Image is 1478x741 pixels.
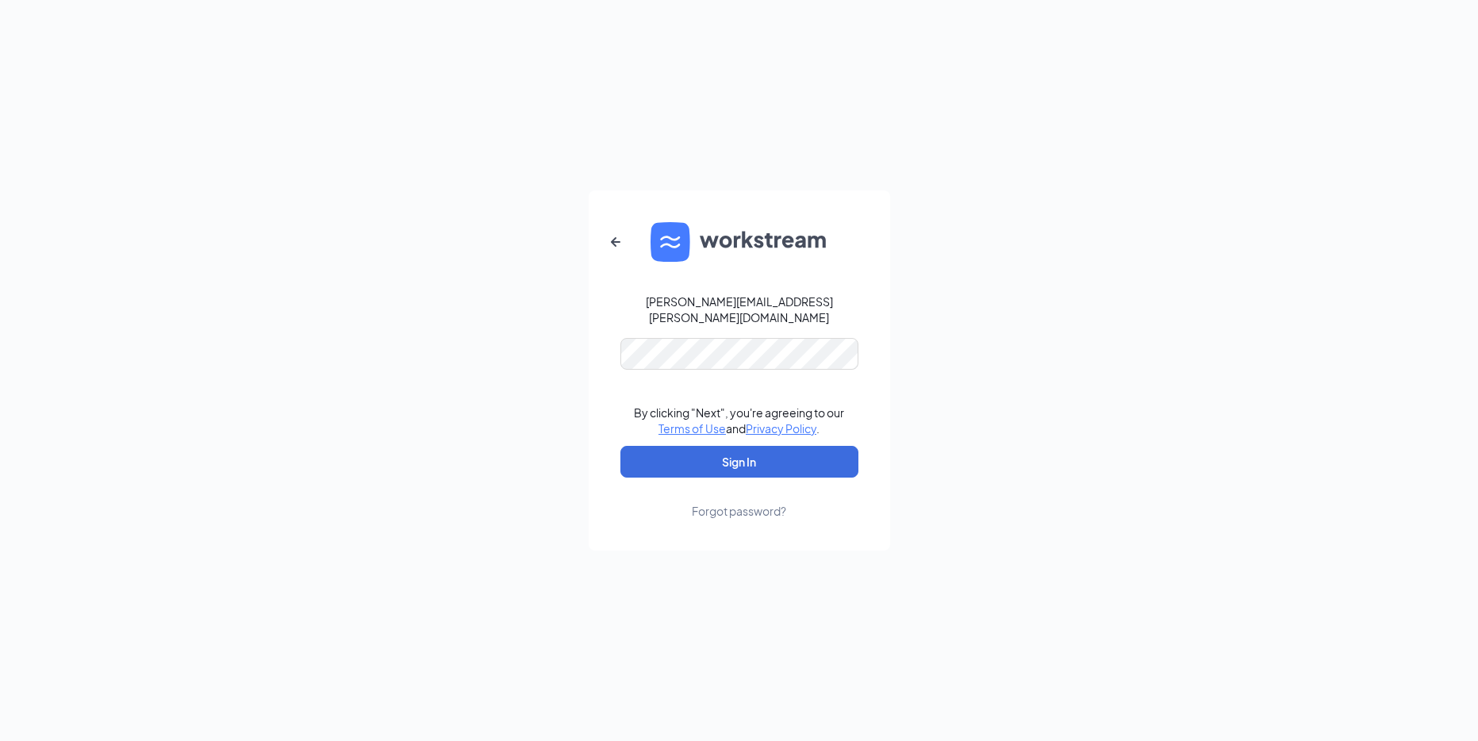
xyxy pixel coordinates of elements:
svg: ArrowLeftNew [606,232,625,251]
a: Forgot password? [692,478,786,519]
a: Terms of Use [658,421,726,436]
a: Privacy Policy [746,421,816,436]
img: WS logo and Workstream text [651,222,828,262]
button: ArrowLeftNew [597,223,635,261]
div: [PERSON_NAME][EMAIL_ADDRESS][PERSON_NAME][DOMAIN_NAME] [620,294,858,325]
div: Forgot password? [692,503,786,519]
div: By clicking "Next", you're agreeing to our and . [634,405,844,436]
button: Sign In [620,446,858,478]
